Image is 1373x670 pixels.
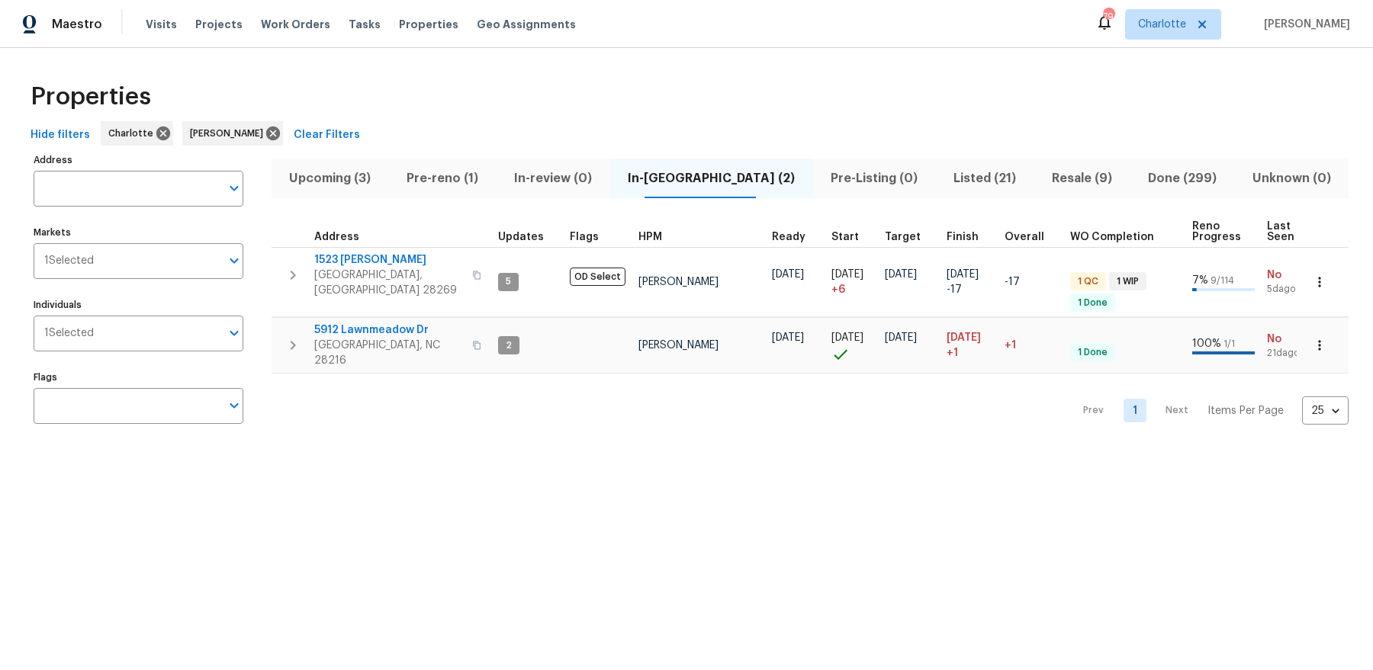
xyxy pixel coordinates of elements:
[885,332,917,343] span: [DATE]
[944,168,1024,189] span: Listed (21)
[947,232,979,242] span: Finish
[1005,232,1044,242] span: Overall
[314,232,359,242] span: Address
[34,155,243,165] label: Address
[998,318,1064,373] td: 1 day(s) past target finish date
[1207,403,1284,418] p: Items Per Page
[1005,340,1016,351] span: +1
[941,318,998,373] td: Scheduled to finish 1 day(s) late
[941,247,998,317] td: Scheduled to finish 17 day(s) early
[831,232,859,242] span: Start
[1223,339,1235,348] span: 1 / 1
[885,269,917,280] span: [DATE]
[182,121,283,146] div: [PERSON_NAME]
[261,17,330,32] span: Work Orders
[506,168,601,189] span: In-review (0)
[831,332,863,343] span: [DATE]
[314,322,463,338] span: 5912 Lawnmeadow Dr
[399,17,458,32] span: Properties
[1111,275,1145,288] span: 1 WIP
[223,322,245,344] button: Open
[195,17,243,32] span: Projects
[34,373,243,382] label: Flags
[638,232,662,242] span: HPM
[34,300,243,309] label: Individuals
[1192,338,1221,349] span: 100 %
[223,178,245,199] button: Open
[500,339,518,352] span: 2
[500,275,517,288] span: 5
[314,338,463,368] span: [GEOGRAPHIC_DATA], NC 28216
[885,232,934,242] div: Target renovation project end date
[1243,168,1339,189] span: Unknown (0)
[146,17,177,32] span: Visits
[947,282,962,297] span: -17
[288,121,366,149] button: Clear Filters
[998,247,1064,317] td: 17 day(s) earlier than target finish date
[1139,168,1225,189] span: Done (299)
[638,340,719,351] span: [PERSON_NAME]
[831,282,845,297] span: + 6
[772,269,804,280] span: [DATE]
[825,247,879,317] td: Project started 6 days late
[349,19,381,30] span: Tasks
[1072,297,1114,309] span: 1 Done
[772,232,819,242] div: Earliest renovation start date (first business day after COE or Checkout)
[1005,277,1020,287] span: -17
[772,332,804,343] span: [DATE]
[1302,391,1349,431] div: 25
[31,126,90,145] span: Hide filters
[619,168,804,189] span: In-[GEOGRAPHIC_DATA] (2)
[223,250,245,271] button: Open
[44,255,94,268] span: 1 Selected
[1072,346,1114,359] span: 1 Done
[223,395,245,416] button: Open
[108,126,159,141] span: Charlotte
[1267,283,1308,296] span: 5d ago
[1258,17,1350,32] span: [PERSON_NAME]
[885,232,921,242] span: Target
[947,232,992,242] div: Projected renovation finish date
[831,232,873,242] div: Actual renovation start date
[831,269,863,280] span: [DATE]
[1267,221,1294,242] span: Last Seen
[477,17,576,32] span: Geo Assignments
[498,232,544,242] span: Updates
[190,126,269,141] span: [PERSON_NAME]
[947,332,981,343] span: [DATE]
[1192,221,1241,242] span: Reno Progress
[31,89,151,104] span: Properties
[1124,399,1146,422] a: Goto page 1
[281,168,380,189] span: Upcoming (3)
[1005,232,1058,242] div: Days past target finish date
[101,121,173,146] div: Charlotte
[314,252,463,268] span: 1523 [PERSON_NAME]
[825,318,879,373] td: Project started on time
[1069,383,1349,438] nav: Pagination Navigation
[294,126,360,145] span: Clear Filters
[24,121,96,149] button: Hide filters
[1267,268,1308,283] span: No
[1103,9,1114,24] div: 79
[44,327,94,340] span: 1 Selected
[1267,347,1308,360] span: 21d ago
[1072,275,1105,288] span: 1 QC
[570,232,599,242] span: Flags
[947,345,958,361] span: +1
[638,277,719,287] span: [PERSON_NAME]
[34,228,243,237] label: Markets
[947,269,979,280] span: [DATE]
[314,268,463,298] span: [GEOGRAPHIC_DATA], [GEOGRAPHIC_DATA] 28269
[1211,276,1234,285] span: 9 / 114
[822,168,927,189] span: Pre-Listing (0)
[772,232,805,242] span: Ready
[398,168,487,189] span: Pre-reno (1)
[1070,232,1154,242] span: WO Completion
[52,17,102,32] span: Maestro
[1138,17,1186,32] span: Charlotte
[1192,275,1208,286] span: 7 %
[1267,332,1308,347] span: No
[1043,168,1121,189] span: Resale (9)
[570,268,625,286] span: OD Select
